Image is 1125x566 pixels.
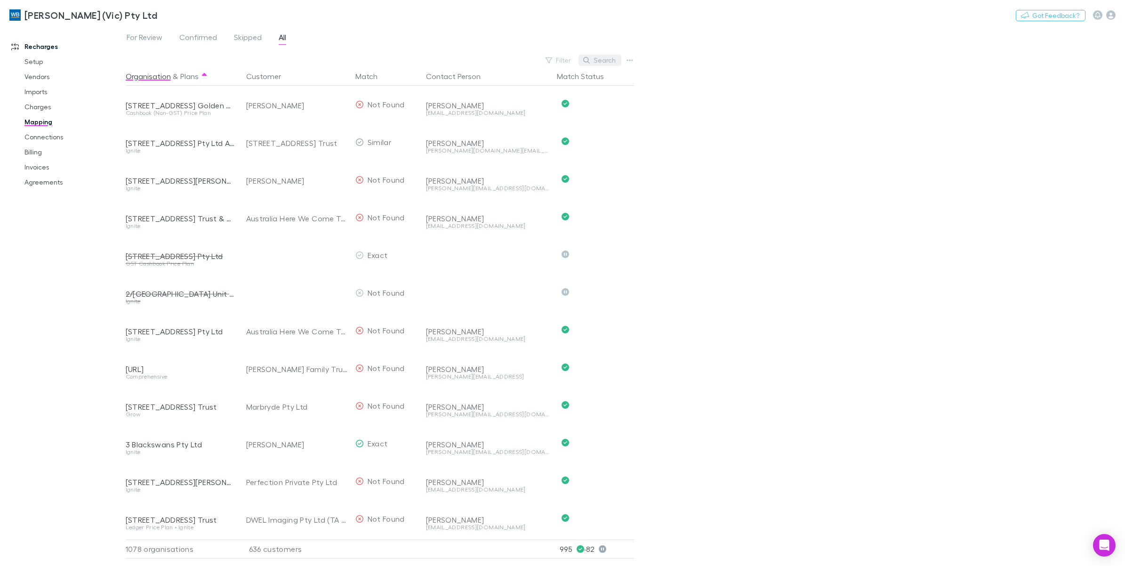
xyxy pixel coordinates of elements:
div: Ignite [126,487,235,493]
div: Australia Here We Come Trust [246,200,348,237]
div: Ignite [126,223,235,229]
div: [PERSON_NAME] [426,440,549,449]
span: All [279,32,286,45]
div: [PERSON_NAME] [426,101,549,110]
div: Ignite [126,148,235,154]
div: 2/[GEOGRAPHIC_DATA] Unit Trust [126,289,235,299]
a: Billing [15,145,133,160]
div: [EMAIL_ADDRESS][DOMAIN_NAME] [426,336,549,342]
svg: Confirmed [562,100,569,107]
div: Ignite [126,449,235,455]
span: Not Found [368,213,405,222]
a: Imports [15,84,133,99]
div: Ignite [126,299,235,304]
a: Invoices [15,160,133,175]
div: [STREET_ADDRESS] Trust [246,124,348,162]
p: 995 · 82 [560,540,634,558]
span: Confirmed [179,32,217,45]
h3: [PERSON_NAME] (Vic) Pty Ltd [24,9,157,21]
div: Open Intercom Messenger [1093,534,1116,557]
svg: Skipped [562,288,569,296]
div: DWEL Imaging Pty Ltd (TA Gippsland Lakes Medical Imaging) [246,501,348,539]
img: William Buck (Vic) Pty Ltd's Logo [9,9,21,21]
div: Cashbook (Non-GST) Price Plan [126,110,235,116]
a: Agreements [15,175,133,190]
div: [PERSON_NAME] [426,176,549,186]
a: Setup [15,54,133,69]
div: [PERSON_NAME][EMAIL_ADDRESS][DOMAIN_NAME] [426,449,549,455]
button: Match [355,67,389,86]
span: Not Found [368,326,405,335]
button: Match Status [557,67,615,86]
div: [PERSON_NAME] Family Trust [246,350,348,388]
svg: Confirmed [562,401,569,409]
div: [EMAIL_ADDRESS][DOMAIN_NAME] [426,487,549,493]
div: [PERSON_NAME] [426,477,549,487]
div: 1078 organisations [126,540,239,558]
svg: Skipped [562,251,569,258]
div: [EMAIL_ADDRESS][DOMAIN_NAME] [426,525,549,530]
svg: Confirmed [562,364,569,371]
svg: Confirmed [562,137,569,145]
div: [STREET_ADDRESS] Trust [126,402,235,412]
div: [PERSON_NAME] [246,426,348,463]
a: [PERSON_NAME] (Vic) Pty Ltd [4,4,163,26]
div: Ignite [126,186,235,191]
div: [STREET_ADDRESS] Trust & Grenville Trust [126,214,235,223]
div: & [126,67,235,86]
span: Similar [368,137,392,146]
div: [PERSON_NAME] [426,364,549,374]
div: [PERSON_NAME] [426,327,549,336]
div: [PERSON_NAME][EMAIL_ADDRESS] [426,374,549,380]
button: Contact Person [426,67,492,86]
div: Ledger Price Plan • Ignite [126,525,235,530]
span: Exact [368,439,388,448]
button: Plans [180,67,199,86]
svg: Confirmed [562,213,569,220]
div: Marbryde Pty Ltd [246,388,348,426]
div: [PERSON_NAME][EMAIL_ADDRESS][DOMAIN_NAME] [426,186,549,191]
div: 636 customers [239,540,352,558]
div: [PERSON_NAME] [246,162,348,200]
div: [PERSON_NAME] [426,138,549,148]
a: Vendors [15,69,133,84]
span: Not Found [368,288,405,297]
div: Ignite [126,336,235,342]
div: [STREET_ADDRESS][PERSON_NAME] Pty Ltd [126,477,235,487]
div: [PERSON_NAME][EMAIL_ADDRESS][DOMAIN_NAME] [426,412,549,417]
div: Grow [126,412,235,417]
div: [EMAIL_ADDRESS][DOMAIN_NAME] [426,110,549,116]
a: Mapping [15,114,133,129]
div: [PERSON_NAME] [246,87,348,124]
div: [STREET_ADDRESS] Pty Ltd [126,327,235,336]
button: Got Feedback? [1016,10,1085,21]
div: [URL] [126,364,235,374]
span: Not Found [368,401,405,410]
span: Not Found [368,175,405,184]
div: Comprehensive [126,374,235,380]
div: GST Cashbook Price Plan [126,261,235,267]
span: For Review [127,32,162,45]
div: [PERSON_NAME] [426,402,549,412]
div: [EMAIL_ADDRESS][DOMAIN_NAME] [426,223,549,229]
div: [PERSON_NAME] [426,515,549,525]
div: Perfection Private Pty Ltd [246,463,348,501]
div: 3 Blackswans Pty Ltd [126,440,235,449]
button: Customer [246,67,292,86]
div: [STREET_ADDRESS] Pty Ltd [126,251,235,261]
div: [STREET_ADDRESS][PERSON_NAME] Trust [126,176,235,186]
a: Charges [15,99,133,114]
a: Recharges [2,39,133,54]
span: Exact [368,251,388,259]
button: Search [579,55,621,66]
a: Connections [15,129,133,145]
span: Not Found [368,514,405,523]
div: [PERSON_NAME] [426,214,549,223]
div: Australia Here We Come Trust [246,313,348,350]
svg: Confirmed [562,477,569,484]
div: [PERSON_NAME][DOMAIN_NAME][EMAIL_ADDRESS][PERSON_NAME][DOMAIN_NAME] [426,148,549,154]
button: Filter [541,55,577,66]
span: Not Found [368,364,405,372]
div: [STREET_ADDRESS] Trust [126,515,235,525]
